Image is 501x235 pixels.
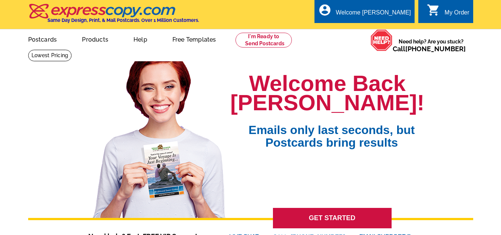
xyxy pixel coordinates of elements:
a: Help [122,30,159,48]
a: GET STARTED [273,208,392,228]
a: shopping_cart My Order [427,8,469,17]
i: shopping_cart [427,3,440,17]
a: [PHONE_NUMBER] [405,45,466,53]
h1: Welcome Back [PERSON_NAME]! [230,74,424,112]
a: Free Templates [161,30,228,48]
img: help [370,29,393,51]
a: Postcards [16,30,69,48]
i: account_circle [318,3,332,17]
span: Need help? Are you stuck? [393,38,469,53]
a: Products [70,30,120,48]
h4: Same Day Design, Print, & Mail Postcards. Over 1 Million Customers. [47,17,199,23]
span: Call [393,45,466,53]
img: welcome-back-logged-in.png [88,55,230,218]
div: My Order [445,9,469,20]
a: Same Day Design, Print, & Mail Postcards. Over 1 Million Customers. [28,9,199,23]
span: Emails only last seconds, but Postcards bring results [239,112,424,149]
div: Welcome [PERSON_NAME] [336,9,411,20]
